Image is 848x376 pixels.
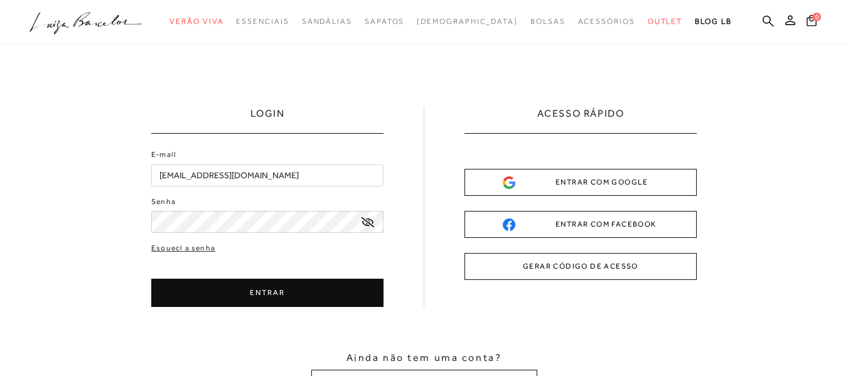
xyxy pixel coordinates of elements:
a: BLOG LB [695,10,731,33]
button: ENTRAR [151,279,384,307]
a: categoryNavScreenReaderText [648,10,683,33]
h2: ACESSO RÁPIDO [537,107,625,133]
a: Esqueci a senha [151,242,215,254]
span: Acessórios [578,17,635,26]
a: noSubCategoriesText [417,10,518,33]
button: ENTRAR COM GOOGLE [464,169,697,196]
span: Ainda não tem uma conta? [346,351,502,365]
span: Bolsas [530,17,566,26]
a: categoryNavScreenReaderText [169,10,223,33]
span: [DEMOGRAPHIC_DATA] [417,17,518,26]
input: E-mail [151,164,384,186]
div: ENTRAR COM FACEBOOK [503,218,658,231]
h1: LOGIN [250,107,285,133]
label: Senha [151,196,176,208]
span: Sandálias [302,17,352,26]
span: Outlet [648,17,683,26]
button: 0 [803,14,820,31]
a: categoryNavScreenReaderText [236,10,289,33]
div: ENTRAR COM GOOGLE [503,176,658,189]
a: exibir senha [362,217,374,227]
span: Verão Viva [169,17,223,26]
button: ENTRAR COM FACEBOOK [464,211,697,238]
span: Sapatos [365,17,404,26]
a: categoryNavScreenReaderText [302,10,352,33]
span: Essenciais [236,17,289,26]
span: 0 [812,13,821,21]
a: categoryNavScreenReaderText [578,10,635,33]
button: GERAR CÓDIGO DE ACESSO [464,253,697,280]
label: E-mail [151,149,176,161]
a: categoryNavScreenReaderText [365,10,404,33]
a: categoryNavScreenReaderText [530,10,566,33]
span: BLOG LB [695,17,731,26]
